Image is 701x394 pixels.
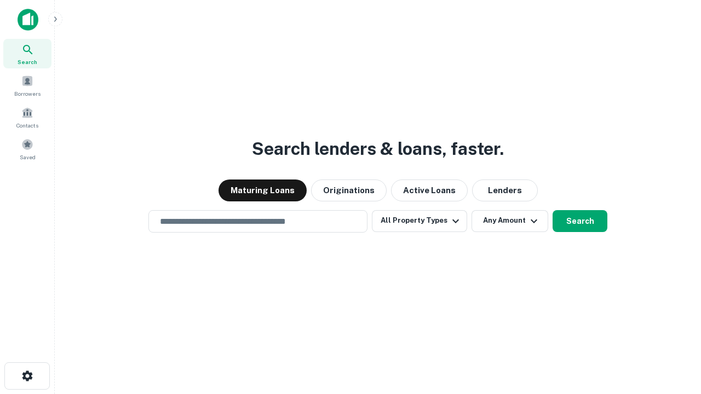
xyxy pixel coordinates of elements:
[472,210,548,232] button: Any Amount
[20,153,36,161] span: Saved
[18,57,37,66] span: Search
[18,9,38,31] img: capitalize-icon.png
[3,71,51,100] a: Borrowers
[3,102,51,132] a: Contacts
[372,210,467,232] button: All Property Types
[472,179,538,201] button: Lenders
[3,134,51,164] a: Saved
[252,136,504,162] h3: Search lenders & loans, faster.
[16,121,38,130] span: Contacts
[553,210,607,232] button: Search
[14,89,41,98] span: Borrowers
[3,39,51,68] a: Search
[391,179,468,201] button: Active Loans
[219,179,307,201] button: Maturing Loans
[311,179,387,201] button: Originations
[646,271,701,324] iframe: Chat Widget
